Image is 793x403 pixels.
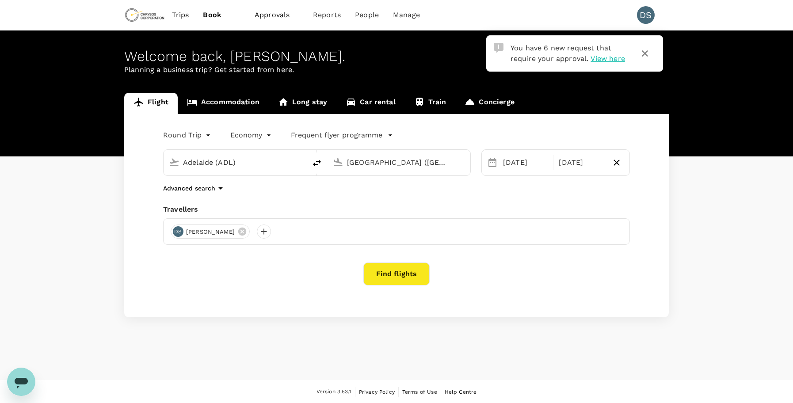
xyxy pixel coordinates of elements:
[291,130,382,141] p: Frequent flyer programme
[163,183,226,194] button: Advanced search
[499,154,551,171] div: [DATE]
[124,5,165,25] img: Chrysos Corporation
[363,262,430,285] button: Find flights
[163,204,630,215] div: Travellers
[511,44,611,63] span: You have 6 new request that require your approval.
[359,389,395,395] span: Privacy Policy
[203,10,221,20] span: Book
[402,389,437,395] span: Terms of Use
[359,387,395,397] a: Privacy Policy
[183,156,288,169] input: Depart from
[405,93,456,114] a: Train
[172,10,189,20] span: Trips
[269,93,336,114] a: Long stay
[291,130,393,141] button: Frequent flyer programme
[178,93,269,114] a: Accommodation
[637,6,655,24] div: DS
[591,54,625,63] span: View here
[181,228,240,236] span: [PERSON_NAME]
[464,161,466,163] button: Open
[316,388,351,396] span: Version 3.53.1
[173,226,183,237] div: DS
[230,128,273,142] div: Economy
[124,65,669,75] p: Planning a business trip? Get started from here.
[455,93,523,114] a: Concierge
[336,93,405,114] a: Car rental
[402,387,437,397] a: Terms of Use
[124,93,178,114] a: Flight
[445,389,477,395] span: Help Centre
[347,156,452,169] input: Going to
[494,43,503,53] img: Approval Request
[163,184,215,193] p: Advanced search
[555,154,607,171] div: [DATE]
[124,48,669,65] div: Welcome back , [PERSON_NAME] .
[171,224,250,239] div: DS[PERSON_NAME]
[355,10,379,20] span: People
[306,152,328,174] button: delete
[393,10,420,20] span: Manage
[7,368,35,396] iframe: Button to launch messaging window
[313,10,341,20] span: Reports
[300,161,302,163] button: Open
[255,10,299,20] span: Approvals
[445,387,477,397] a: Help Centre
[163,128,213,142] div: Round Trip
